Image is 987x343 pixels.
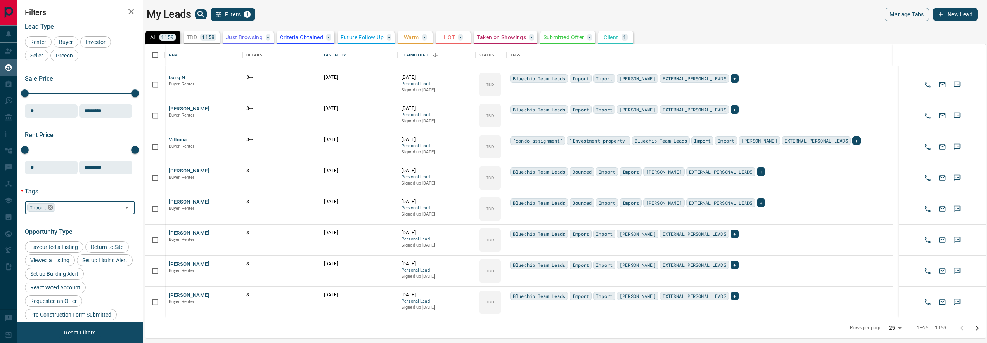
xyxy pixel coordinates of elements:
[324,105,394,112] p: [DATE]
[402,167,471,174] p: [DATE]
[731,261,739,269] div: +
[80,36,111,48] div: Investor
[83,39,108,45] span: Investor
[620,106,656,113] span: [PERSON_NAME]
[246,44,262,66] div: Details
[513,230,565,238] span: Bluechip Team Leads
[324,198,394,205] p: [DATE]
[53,52,76,59] span: Precon
[25,23,54,30] span: Lead Type
[486,144,493,150] p: TBD
[513,137,563,145] span: "condo assignment"
[324,167,394,174] p: [DATE]
[486,82,493,87] p: TBD
[731,74,739,83] div: +
[733,230,736,238] span: +
[757,167,765,176] div: +
[246,105,316,112] p: $---
[951,296,963,308] button: SMS
[531,35,532,40] p: -
[604,35,618,40] p: Client
[402,136,471,143] p: [DATE]
[25,268,84,280] div: Set up Building Alert
[402,74,471,81] p: [DATE]
[242,44,320,66] div: Details
[246,167,316,174] p: $---
[246,292,316,298] p: $---
[933,8,978,21] button: New Lead
[922,234,933,246] button: Call
[951,141,963,153] button: SMS
[280,35,323,40] p: Criteria Obtained
[169,268,195,273] span: Buyer, Renter
[596,261,613,269] span: Import
[757,198,765,207] div: +
[663,261,726,269] span: EXTERNAL_PERSONAL_LEADS
[510,44,521,66] div: Tags
[951,110,963,122] button: SMS
[147,8,191,21] h1: My Leads
[25,188,38,195] span: Tags
[951,79,963,91] button: SMS
[25,36,52,48] div: Renter
[398,44,475,66] div: Claimed Date
[924,236,932,244] svg: Call
[939,267,946,275] svg: Email
[486,113,493,118] p: TBD
[760,199,762,207] span: +
[169,230,210,237] button: [PERSON_NAME]
[953,205,961,213] svg: Sms
[850,325,883,331] p: Rows per page:
[596,75,613,82] span: Import
[855,137,858,145] span: +
[939,236,946,244] svg: Email
[402,198,471,205] p: [DATE]
[885,8,929,21] button: Manage Tabs
[924,81,932,89] svg: Call
[620,292,656,300] span: [PERSON_NAME]
[25,241,83,253] div: Favourited a Listing
[544,35,584,40] p: Submitted Offer
[937,79,948,91] button: Email
[169,136,187,144] button: Vithuna
[922,265,933,277] button: Call
[718,137,734,145] span: Import
[513,75,565,82] span: Bluechip Team Leads
[402,180,471,186] p: Signed up [DATE]
[953,267,961,275] svg: Sms
[939,81,946,89] svg: Email
[922,141,933,153] button: Call
[402,242,471,249] p: Signed up [DATE]
[486,237,493,243] p: TBD
[760,168,762,176] span: +
[939,174,946,182] svg: Email
[953,236,961,244] svg: Sms
[246,198,316,205] p: $---
[402,267,471,274] span: Personal Lead
[939,205,946,213] svg: Email
[784,137,848,145] span: EXTERNAL_PERSONAL_LEADS
[922,296,933,308] button: Call
[402,273,471,280] p: Signed up [DATE]
[731,230,739,238] div: +
[620,75,656,82] span: [PERSON_NAME]
[324,136,394,143] p: [DATE]
[28,244,81,250] span: Favourited a Listing
[951,172,963,184] button: SMS
[572,168,592,176] span: Bounced
[486,206,493,212] p: TBD
[27,203,55,212] div: Import
[246,136,316,143] p: $---
[169,113,195,118] span: Buyer, Renter
[169,167,210,175] button: [PERSON_NAME]
[402,236,471,243] span: Personal Lead
[513,168,565,176] span: Bluechip Team Leads
[596,106,613,113] span: Import
[922,203,933,215] button: Call
[486,299,493,305] p: TBD
[121,202,132,213] button: Open
[939,298,946,306] svg: Email
[620,261,656,269] span: [PERSON_NAME]
[169,144,195,149] span: Buyer, Renter
[320,44,398,66] div: Last Active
